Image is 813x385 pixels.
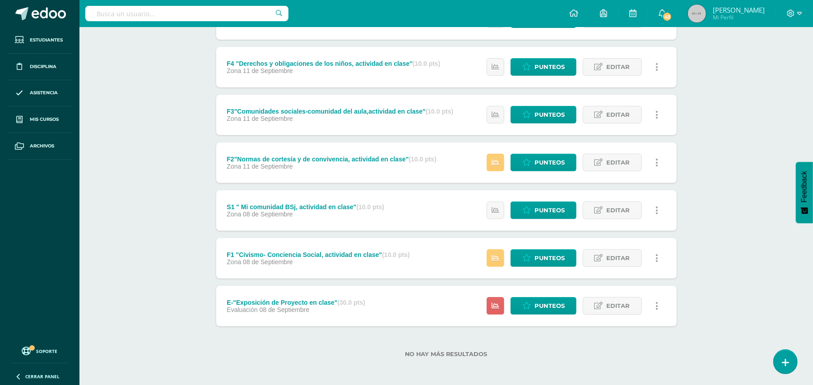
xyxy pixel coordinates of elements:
a: Punteos [511,58,576,76]
a: Punteos [511,202,576,219]
a: Soporte [11,344,69,357]
span: [PERSON_NAME] [713,5,765,14]
span: 08 de Septiembre [243,211,293,218]
label: No hay más resultados [216,351,677,357]
span: 08 de Septiembre [260,306,310,313]
strong: (10.0 pts) [382,251,409,258]
span: Editar [607,202,630,219]
span: 11 de Septiembre [243,163,293,170]
span: Zona [227,258,241,266]
span: 11 de Septiembre [243,67,293,74]
strong: (10.0 pts) [426,108,453,115]
span: 45 [662,12,672,22]
strong: (30.0 pts) [338,299,365,306]
span: 08 de Septiembre [243,258,293,266]
a: Mis cursos [7,106,72,133]
span: Editar [607,106,630,123]
a: Archivos [7,133,72,160]
a: Estudiantes [7,27,72,54]
span: Mis cursos [30,116,59,123]
span: Mi Perfil [713,14,765,21]
div: F1 "Civismo- Conciencia Social, actividad en clase" [227,251,409,258]
a: Punteos [511,297,576,315]
span: Zona [227,115,241,122]
span: Punteos [534,250,565,266]
span: Punteos [534,298,565,314]
a: Punteos [511,154,576,171]
span: Punteos [534,59,565,75]
span: Editar [607,59,630,75]
a: Disciplina [7,54,72,80]
input: Busca un usuario... [85,6,288,21]
span: 11 de Septiembre [243,115,293,122]
span: Estudiantes [30,37,63,44]
span: Punteos [534,106,565,123]
strong: (10.0 pts) [357,203,384,211]
div: F3"Comunidades sociales-comunidad del aula,actividad en clase" [227,108,453,115]
strong: (10.0 pts) [413,60,440,67]
div: F2"Normas de cortesía y de convivencia, actividad en clase" [227,156,437,163]
span: Disciplina [30,63,56,70]
span: Feedback [800,171,808,202]
div: F4 "Derechos y obligaciones de los niños, actividad en clase" [227,60,440,67]
span: Zona [227,67,241,74]
span: Zona [227,163,241,170]
span: Cerrar panel [25,373,60,380]
span: Asistencia [30,89,58,96]
span: Zona [227,211,241,218]
a: Punteos [511,249,576,267]
img: 45x45 [688,5,706,23]
a: Punteos [511,106,576,124]
div: E-"Exposición de Proyecto en clase" [227,299,365,306]
span: Punteos [534,202,565,219]
div: S1 " Mi comunidad BSj, actividad en clase" [227,203,384,211]
span: Archivos [30,142,54,150]
button: Feedback - Mostrar encuesta [796,162,813,223]
span: Editar [607,154,630,171]
span: Evaluación [227,306,258,313]
span: Punteos [534,154,565,171]
span: Editar [607,298,630,314]
span: Editar [607,250,630,266]
strong: (10.0 pts) [409,156,437,163]
span: Soporte [37,348,58,354]
a: Asistencia [7,80,72,107]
